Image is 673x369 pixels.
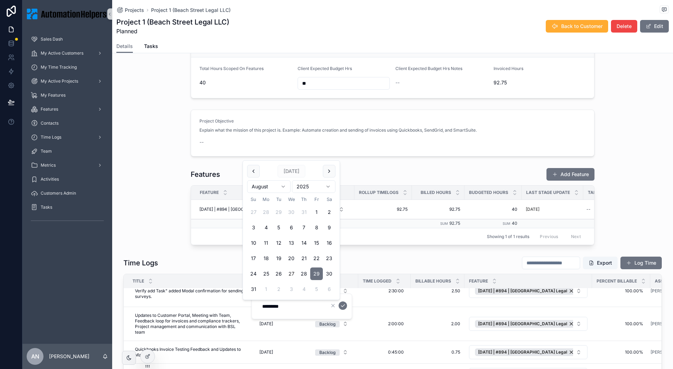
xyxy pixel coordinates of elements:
[41,120,59,126] span: Contacts
[319,349,335,356] div: Backlog
[27,187,108,200] a: Customers Admin
[27,8,108,20] img: App logo
[272,221,285,234] button: Tuesday, August 5th, 2025
[27,89,108,102] a: My Features
[27,201,108,214] a: Tasks
[362,347,407,358] a: 0:45:00
[388,349,404,355] span: 0:45:00
[359,190,399,195] span: Rollup Timelogs
[415,321,460,327] span: 2.00
[41,176,59,182] span: Activities
[469,284,588,298] a: Select Button
[475,320,577,328] button: Unselect 933
[257,347,301,358] a: [DATE]
[191,169,220,179] h1: Features
[416,207,460,212] a: 92.75
[285,283,298,295] button: Wednesday, September 3rd, 2025
[469,207,517,212] span: 40
[395,79,400,86] span: --
[41,190,76,196] span: Customers Admin
[123,258,158,268] h1: Time Logs
[41,148,52,154] span: Team
[199,127,477,133] span: Explain what the mission of this project is. Example: Automate creation and sending of invoices u...
[247,252,260,265] button: Sunday, August 17th, 2025
[611,20,637,33] button: Delete
[27,159,108,172] a: Metrics
[199,207,286,212] span: [DATE] | #894 | [GEOGRAPHIC_DATA] Legal
[526,190,570,195] span: Last Stage Update
[27,75,108,88] a: My Active Projects
[27,117,108,130] a: Contacts
[259,321,273,327] span: [DATE]
[27,145,108,158] a: Team
[478,349,567,355] span: [DATE] | #894 | [GEOGRAPHIC_DATA] Legal
[260,221,272,234] button: Monday, August 4th, 2025
[310,346,354,358] button: Select Button
[475,287,577,295] button: Unselect 933
[272,252,285,265] button: Tuesday, August 19th, 2025
[260,252,272,265] button: Monday, August 18th, 2025
[309,317,354,330] a: Select Button
[151,7,231,14] a: Project 1 (Beach Street Legal LLC)
[298,206,310,218] button: Thursday, July 31st, 2025
[309,346,354,359] a: Select Button
[620,257,662,269] button: Log Time
[584,204,627,215] a: --
[132,344,248,361] a: Quickbooks Invoice Testing Feedback and Updates to Make
[260,237,272,249] button: Monday, August 11th, 2025
[41,78,78,84] span: My Active Projects
[617,23,632,30] span: Delete
[583,257,618,269] button: Export
[469,345,587,359] button: Select Button
[323,196,335,203] th: Saturday
[41,162,56,168] span: Metrics
[144,40,158,54] a: Tasks
[247,196,260,203] th: Sunday
[116,17,229,27] h1: Project 1 (Beach Street Legal LLC)
[478,321,567,327] span: [DATE] | #894 | [GEOGRAPHIC_DATA] Legal
[310,252,323,265] button: Friday, August 22nd, 2025
[285,267,298,280] button: Wednesday, August 27th, 2025
[199,118,234,124] span: Project Objective
[596,347,646,358] a: 100.00%
[116,7,144,14] a: Projects
[388,288,404,294] span: 2:30:00
[285,206,298,218] button: Wednesday, July 30th, 2025
[285,221,298,234] button: Wednesday, August 6th, 2025
[298,237,310,249] button: Thursday, August 14th, 2025
[449,221,460,226] span: 92.75
[298,66,352,71] span: Client Expected Budget Hrs
[599,349,643,355] span: 100.00%
[362,318,407,329] a: 2:00:00
[323,283,335,295] button: Saturday, September 6th, 2025
[310,206,323,218] button: Friday, August 1st, 2025
[415,278,451,284] span: Billable Hours
[469,284,587,298] button: Select Button
[272,196,285,203] th: Tuesday
[285,196,298,203] th: Wednesday
[597,278,637,284] span: Percent Billable
[526,207,539,212] p: [DATE]
[298,267,310,280] button: Thursday, August 28th, 2025
[640,20,669,33] button: Edit
[41,106,58,112] span: Features
[298,221,310,234] button: Thursday, August 7th, 2025
[41,36,63,42] span: Sales Dash
[546,20,608,33] button: Back to Customer
[132,280,248,302] a: Update build (Montly compliacne tracker automation, Verify add Task" added Modal confirmation for...
[440,222,448,225] small: Sum
[512,221,517,226] span: 40
[247,196,335,295] table: August 2025
[132,310,248,338] a: Updates to Customer Portal, Meeting with Team, Feedback loop for invoices and compliance trackers...
[49,353,89,360] p: [PERSON_NAME]
[503,222,510,225] small: Sum
[135,283,245,299] span: Update build (Montly compliacne tracker automation, Verify add Task" added Modal confirmation for...
[22,28,112,235] div: scrollable content
[362,285,407,297] a: 2:30:00
[31,352,39,361] span: AN
[116,27,229,35] span: Planned
[199,66,264,71] span: Total Hours Scoped On Features
[415,349,460,355] a: 0.75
